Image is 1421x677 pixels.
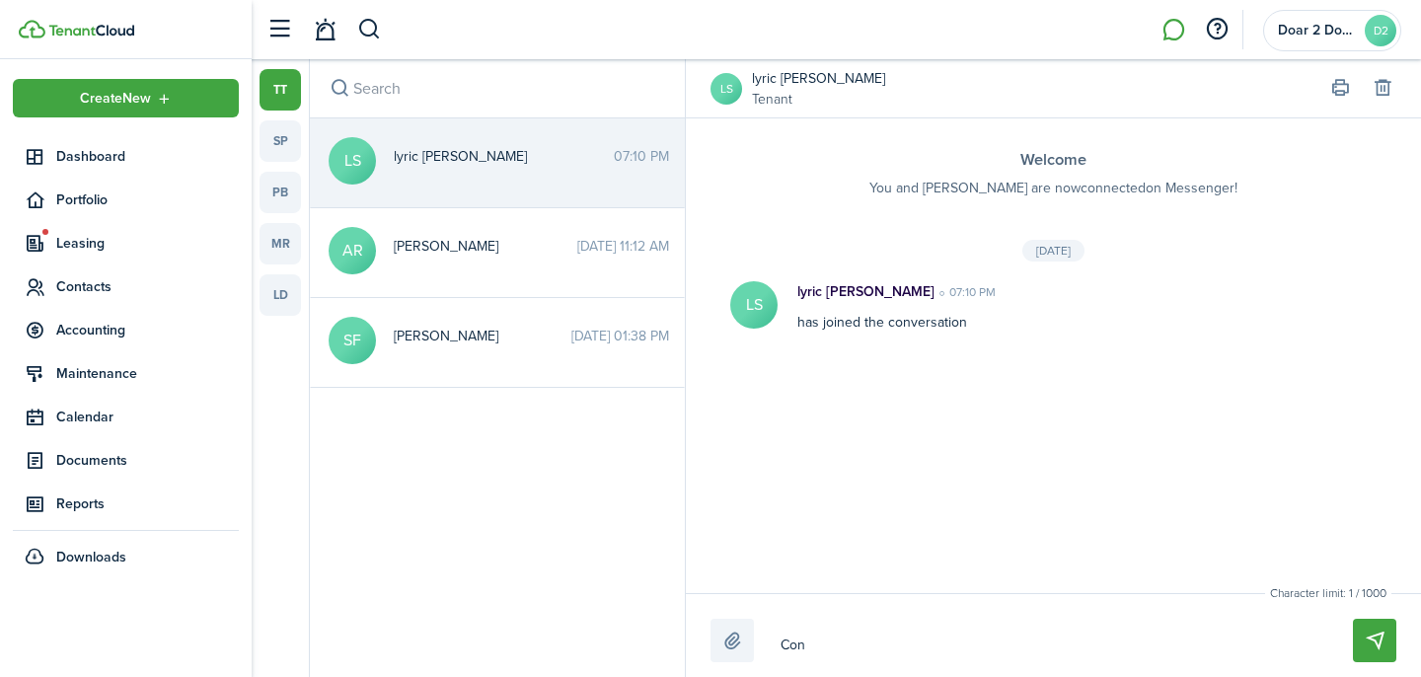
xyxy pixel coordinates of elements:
button: Open resource center [1200,13,1234,46]
a: lyric [PERSON_NAME] [752,68,885,89]
small: Character limit: 1 / 1000 [1265,584,1391,602]
a: pb [260,172,301,213]
button: Search [326,75,353,103]
span: Accounting [56,320,239,340]
span: Downloads [56,547,126,567]
div: has joined the conversation [778,281,1296,333]
span: Calendar [56,407,239,427]
time: 07:10 PM [614,146,669,167]
img: TenantCloud [19,20,45,38]
a: tt [260,69,301,111]
time: [DATE] 11:12 AM [577,236,669,257]
button: Delete [1369,75,1396,103]
time: 07:10 PM [935,283,996,301]
span: Maintenance [56,363,239,384]
div: [DATE] [1022,240,1084,262]
a: Notifications [306,5,343,55]
a: Dashboard [13,137,239,176]
input: search [310,59,685,117]
avatar-text: SF [329,317,376,364]
a: ld [260,274,301,316]
img: TenantCloud [48,25,134,37]
button: Search [357,13,382,46]
time: [DATE] 01:38 PM [571,326,669,346]
span: Doar 2 Door Living [1278,24,1357,38]
span: Create New [80,92,151,106]
span: Documents [56,450,239,471]
a: mr [260,223,301,264]
button: Send [1353,619,1396,662]
button: Open sidebar [261,11,298,48]
a: sp [260,120,301,162]
avatar-text: AR [329,227,376,274]
button: Print [1326,75,1354,103]
span: Sharon Foto [394,326,571,346]
span: Contacts [56,276,239,297]
a: LS [710,73,742,105]
avatar-text: LS [329,137,376,185]
avatar-text: LS [730,281,778,329]
span: Andrew Ricks [394,236,577,257]
p: You and [PERSON_NAME] are now connected on Messenger! [725,178,1382,198]
h3: Welcome [725,148,1382,173]
span: Portfolio [56,189,239,210]
a: Tenant [752,89,885,110]
p: lyric [PERSON_NAME] [797,281,935,302]
span: Reports [56,493,239,514]
avatar-text: D2 [1365,15,1396,46]
a: Reports [13,485,239,523]
span: Leasing [56,233,239,254]
span: lyric smith [394,146,614,167]
button: Open menu [13,79,239,117]
span: Dashboard [56,146,239,167]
